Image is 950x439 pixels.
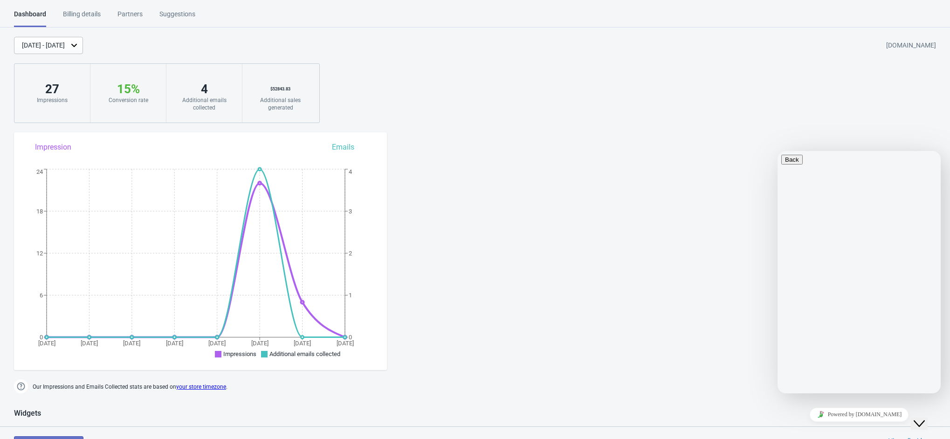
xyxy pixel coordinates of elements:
tspan: 18 [36,208,43,215]
div: [DATE] - [DATE] [22,41,65,50]
tspan: 1 [349,292,352,299]
tspan: [DATE] [251,340,268,347]
tspan: [DATE] [208,340,226,347]
div: [DOMAIN_NAME] [886,37,936,54]
iframe: chat widget [778,404,941,425]
tspan: 3 [349,208,352,215]
tspan: 6 [40,292,43,299]
div: Partners [117,9,143,26]
a: your store timezone [176,384,226,390]
tspan: [DATE] [81,340,98,347]
iframe: chat widget [911,402,941,430]
tspan: [DATE] [166,340,183,347]
div: 27 [24,82,81,96]
tspan: [DATE] [294,340,311,347]
tspan: 0 [349,334,352,341]
span: Additional emails collected [269,350,340,357]
div: Additional sales generated [252,96,309,111]
tspan: [DATE] [337,340,354,347]
tspan: [DATE] [123,340,140,347]
div: 15 % [100,82,157,96]
div: 4 [176,82,233,96]
img: help.png [14,379,28,393]
div: Suggestions [159,9,195,26]
div: Additional emails collected [176,96,233,111]
tspan: 12 [36,250,43,257]
tspan: [DATE] [38,340,55,347]
div: $ 52843.83 [252,82,309,96]
iframe: chat widget [778,151,941,393]
div: Conversion rate [100,96,157,104]
tspan: 0 [40,334,43,341]
span: Our Impressions and Emails Collected stats are based on . [33,379,227,395]
div: Billing details [63,9,101,26]
tspan: 24 [36,168,43,175]
tspan: 2 [349,250,352,257]
div: Dashboard [14,9,46,27]
tspan: 4 [349,168,352,175]
span: Impressions [223,350,256,357]
div: Impressions [24,96,81,104]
